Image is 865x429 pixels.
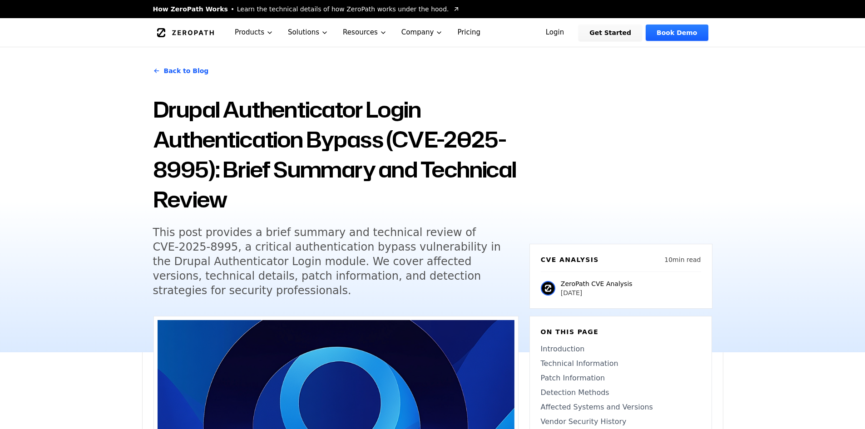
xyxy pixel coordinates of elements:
a: Detection Methods [541,387,701,398]
a: Affected Systems and Versions [541,402,701,413]
p: 10 min read [664,255,701,264]
button: Resources [336,18,394,47]
a: Introduction [541,344,701,355]
h6: On this page [541,327,701,336]
button: Products [227,18,281,47]
span: How ZeroPath Works [153,5,228,14]
button: Solutions [281,18,336,47]
a: How ZeroPath WorksLearn the technical details of how ZeroPath works under the hood. [153,5,460,14]
h1: Drupal Authenticator Login Authentication Bypass (CVE-2025-8995): Brief Summary and Technical Review [153,94,519,214]
h6: CVE Analysis [541,255,599,264]
p: ZeroPath CVE Analysis [561,279,633,288]
img: ZeroPath CVE Analysis [541,281,555,296]
span: Learn the technical details of how ZeroPath works under the hood. [237,5,449,14]
a: Book Demo [646,25,708,41]
a: Patch Information [541,373,701,384]
a: Login [535,25,575,41]
a: Pricing [450,18,488,47]
a: Back to Blog [153,58,209,84]
a: Technical Information [541,358,701,369]
button: Company [394,18,450,47]
p: [DATE] [561,288,633,297]
a: Get Started [578,25,642,41]
nav: Global [142,18,723,47]
a: Vendor Security History [541,416,701,427]
h5: This post provides a brief summary and technical review of CVE-2025-8995, a critical authenticati... [153,225,502,298]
